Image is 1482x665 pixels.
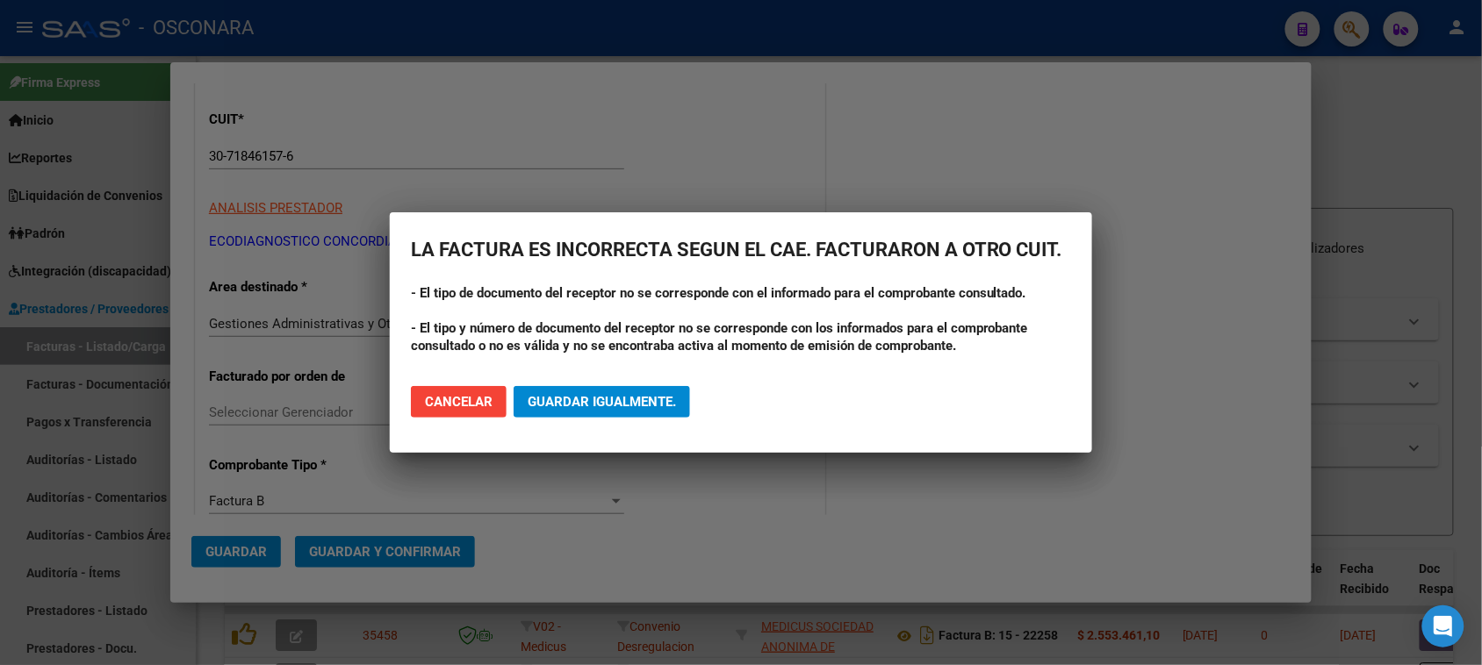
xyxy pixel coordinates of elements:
[411,285,1026,301] strong: - El tipo de documento del receptor no se corresponde con el informado para el comprobante consul...
[411,320,1028,354] strong: - El tipo y número de documento del receptor no se corresponde con los informados para el comprob...
[425,394,493,410] span: Cancelar
[1422,605,1464,647] div: Open Intercom Messenger
[411,233,1071,267] h2: LA FACTURA ES INCORRECTA SEGUN EL CAE. FACTURARON A OTRO CUIT.
[528,394,676,410] span: Guardar igualmente.
[411,386,507,418] button: Cancelar
[514,386,690,418] button: Guardar igualmente.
